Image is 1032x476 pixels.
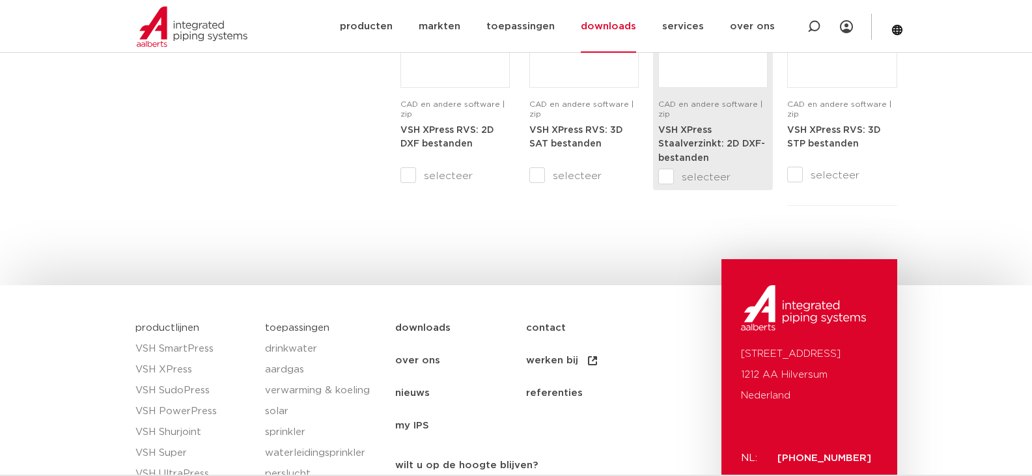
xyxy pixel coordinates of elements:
[529,100,634,118] span: CAD en andere software | zip
[265,380,382,401] a: verwarming & koeling
[135,359,253,380] a: VSH XPress
[658,126,765,163] strong: VSH XPress Staalverzinkt: 2D DXF-bestanden
[529,125,623,149] a: VSH XPress RVS: 3D SAT bestanden
[777,453,871,463] a: [PHONE_NUMBER]
[400,100,505,118] span: CAD en andere software | zip
[526,312,657,344] a: contact
[135,323,199,333] a: productlijnen
[787,125,881,149] a: VSH XPress RVS: 3D STP bestanden
[135,339,253,359] a: VSH SmartPress
[787,126,881,149] strong: VSH XPress RVS: 3D STP bestanden
[135,422,253,443] a: VSH Shurjoint
[529,168,639,184] label: selecteer
[395,377,526,410] a: nieuws
[787,100,891,118] span: CAD en andere software | zip
[741,448,762,469] p: NL:
[265,339,382,359] a: drinkwater
[265,401,382,422] a: solar
[265,422,382,443] a: sprinkler
[658,100,762,118] span: CAD en andere software | zip
[400,168,510,184] label: selecteer
[526,377,657,410] a: referenties
[265,359,382,380] a: aardgas
[741,344,878,406] p: [STREET_ADDRESS] 1212 AA Hilversum Nederland
[526,344,657,377] a: werken bij
[395,460,538,470] strong: wilt u op de hoogte blijven?
[395,312,526,344] a: downloads
[395,410,526,442] a: my IPS
[529,126,623,149] strong: VSH XPress RVS: 3D SAT bestanden
[787,167,897,183] label: selecteer
[658,169,768,185] label: selecteer
[658,125,765,163] a: VSH XPress Staalverzinkt: 2D DXF-bestanden
[400,126,494,149] strong: VSH XPress RVS: 2D DXF bestanden
[135,401,253,422] a: VSH PowerPress
[265,443,382,464] a: waterleidingsprinkler
[135,380,253,401] a: VSH SudoPress
[395,312,715,442] nav: Menu
[265,323,329,333] a: toepassingen
[135,443,253,464] a: VSH Super
[400,125,494,149] a: VSH XPress RVS: 2D DXF bestanden
[395,344,526,377] a: over ons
